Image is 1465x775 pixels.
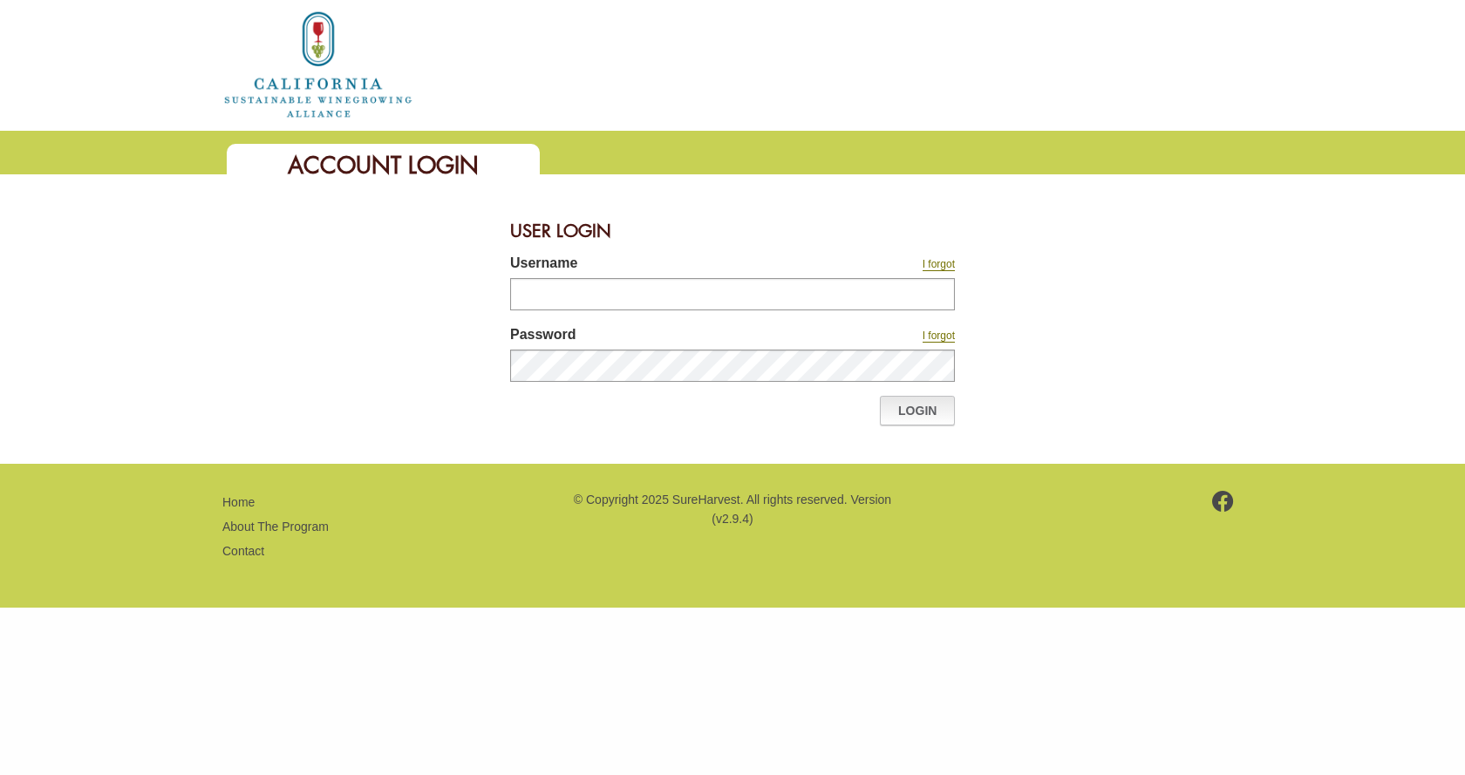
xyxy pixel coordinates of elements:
a: I forgot [923,258,955,271]
a: About The Program [222,520,329,534]
a: I forgot [923,330,955,343]
a: Login [880,396,955,425]
p: © Copyright 2025 SureHarvest. All rights reserved. Version (v2.9.4) [571,490,894,529]
span: Account Login [288,150,479,180]
a: Home [222,56,414,71]
div: User Login [510,209,955,253]
img: logo_cswa2x.png [222,9,414,120]
a: Home [222,495,255,509]
label: Username [510,253,798,278]
a: Contact [222,544,264,558]
label: Password [510,324,798,350]
img: footer-facebook.png [1212,491,1234,512]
